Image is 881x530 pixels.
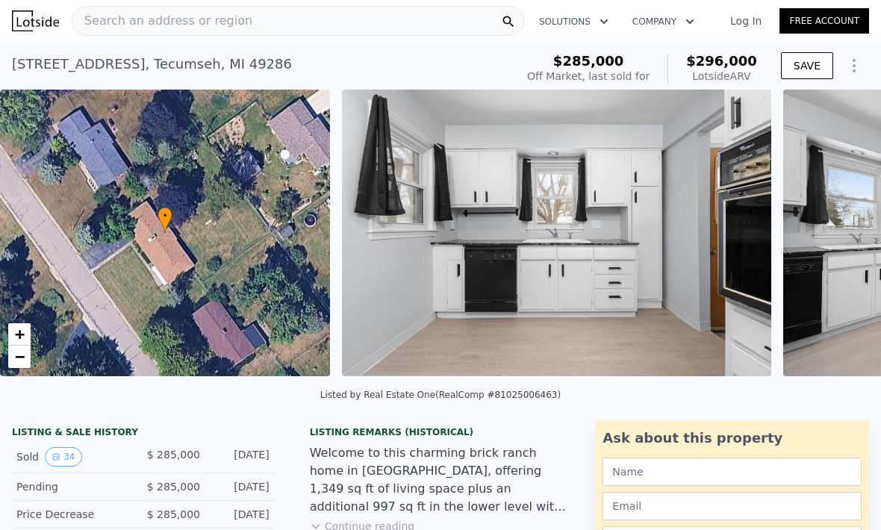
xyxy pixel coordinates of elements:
span: $285,000 [553,53,624,69]
div: [DATE] [212,447,270,467]
div: Pending [16,479,131,494]
div: Price Decrease [16,507,131,522]
div: Listed by Real Estate One (RealComp #81025006463) [320,390,561,400]
span: • [158,209,172,222]
a: Zoom in [8,323,31,346]
span: − [15,347,25,366]
div: [DATE] [212,479,270,494]
a: Free Account [779,8,869,34]
a: Log In [712,13,779,28]
div: Listing Remarks (Historical) [310,426,572,438]
button: SAVE [781,52,833,79]
a: Zoom out [8,346,31,368]
span: $ 285,000 [147,481,200,493]
span: + [15,325,25,343]
div: Ask about this property [603,428,862,449]
button: Company [620,8,706,35]
img: Lotside [12,10,59,31]
button: View historical data [45,447,81,467]
span: $ 285,000 [147,508,200,520]
div: [DATE] [212,507,270,522]
div: [STREET_ADDRESS] , Tecumseh , MI 49286 [12,54,292,75]
div: Off Market, last sold for [527,69,650,84]
button: Show Options [839,51,869,81]
div: • [158,207,172,233]
div: LISTING & SALE HISTORY [12,426,274,441]
input: Name [603,458,862,486]
div: Sold [16,447,131,467]
div: Lotside ARV [686,69,757,84]
span: $ 285,000 [147,449,200,461]
span: $296,000 [686,53,757,69]
span: Search an address or region [72,12,252,30]
button: Solutions [527,8,620,35]
img: Sale: 140472715 Parcel: 45660074 [342,90,772,376]
input: Email [603,492,862,520]
div: Welcome to this charming brick ranch home in [GEOGRAPHIC_DATA], offering 1,349 sq ft of living sp... [310,444,572,516]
